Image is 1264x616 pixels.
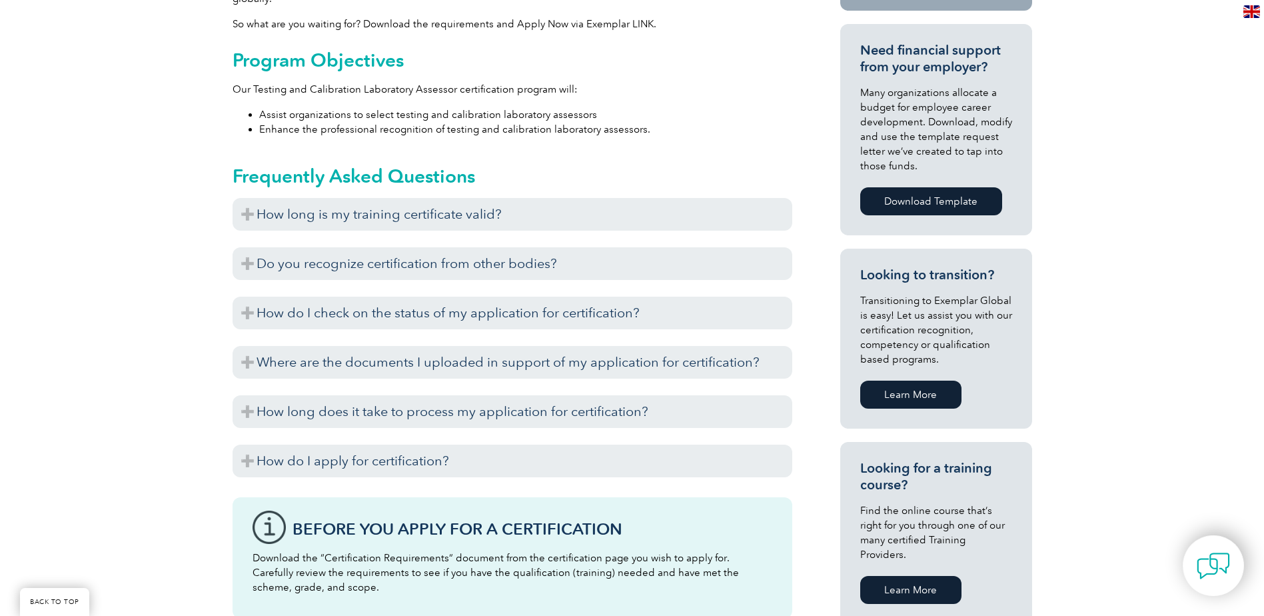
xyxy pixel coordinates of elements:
[233,445,792,477] h3: How do I apply for certification?
[860,187,1002,215] a: Download Template
[20,588,89,616] a: BACK TO TOP
[293,521,772,537] h3: Before You Apply For a Certification
[860,460,1012,493] h3: Looking for a training course?
[860,267,1012,283] h3: Looking to transition?
[259,122,792,137] li: Enhance the professional recognition of testing and calibration laboratory assessors.
[860,576,961,604] a: Learn More
[259,107,792,122] li: Assist organizations to select testing and calibration laboratory assessors
[233,297,792,329] h3: How do I check on the status of my application for certification?
[233,82,792,97] p: Our Testing and Calibration Laboratory Assessor certification program will:
[233,346,792,379] h3: Where are the documents I uploaded in support of my application for certification?
[233,198,792,231] h3: How long is my training certificate valid?
[860,503,1012,562] p: Find the online course that’s right for you through one of our many certified Training Providers.
[253,551,772,595] p: Download the “Certification Requirements” document from the certification page you wish to apply ...
[860,42,1012,75] h3: Need financial support from your employer?
[233,247,792,280] h3: Do you recognize certification from other bodies?
[233,49,792,71] h2: Program Objectives
[233,165,792,187] h2: Frequently Asked Questions
[860,293,1012,367] p: Transitioning to Exemplar Global is easy! Let us assist you with our certification recognition, c...
[1243,5,1260,18] img: en
[860,85,1012,173] p: Many organizations allocate a budget for employee career development. Download, modify and use th...
[1197,549,1230,583] img: contact-chat.png
[233,17,792,31] p: So what are you waiting for? Download the requirements and Apply Now via Exemplar LINK.
[860,381,961,409] a: Learn More
[233,395,792,428] h3: How long does it take to process my application for certification?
